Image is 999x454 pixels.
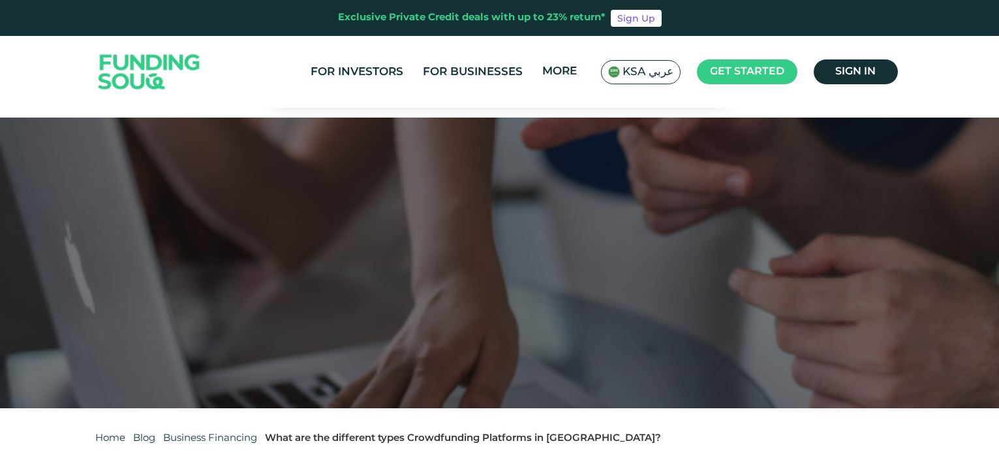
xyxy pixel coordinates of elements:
a: Home [95,434,125,443]
a: Sign Up [611,10,662,27]
a: For Investors [307,61,407,83]
a: Sign in [814,59,898,84]
span: Sign in [835,67,876,76]
a: For Businesses [420,61,526,83]
span: Get started [710,67,784,76]
span: More [542,66,577,77]
a: Blog [133,434,155,443]
span: KSA عربي [622,65,673,80]
img: Logo [85,39,213,105]
div: What are the different types Crowdfunding Platforms in [GEOGRAPHIC_DATA]? [265,431,661,446]
img: SA Flag [608,66,620,78]
div: Exclusive Private Credit deals with up to 23% return* [338,10,606,25]
a: Business Financing [163,434,257,443]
